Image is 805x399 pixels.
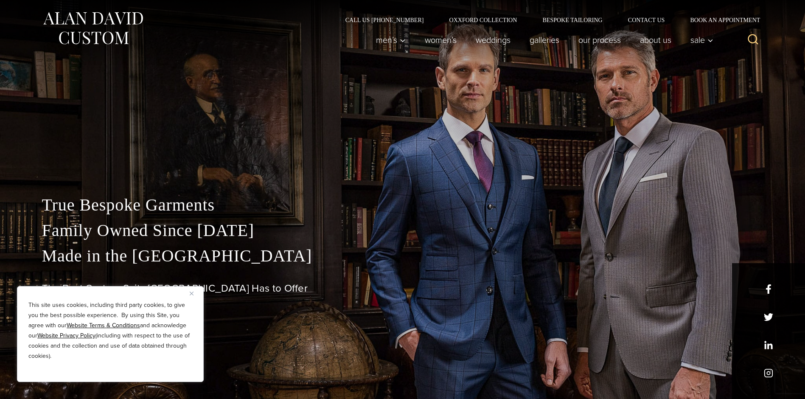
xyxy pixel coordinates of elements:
[630,31,681,48] a: About Us
[615,17,678,23] a: Contact Us
[333,17,763,23] nav: Secondary Navigation
[690,36,713,44] span: Sale
[37,331,95,340] a: Website Privacy Policy
[190,288,200,298] button: Close
[366,31,718,48] nav: Primary Navigation
[677,17,763,23] a: Book an Appointment
[569,31,630,48] a: Our Process
[42,282,763,295] h1: The Best Custom Suits [GEOGRAPHIC_DATA] Has to Offer
[28,300,192,361] p: This site uses cookies, including third party cookies, to give you the best possible experience. ...
[530,17,615,23] a: Bespoke Tailoring
[376,36,406,44] span: Men’s
[333,17,437,23] a: Call Us [PHONE_NUMBER]
[67,321,140,330] a: Website Terms & Conditions
[743,30,763,50] button: View Search Form
[415,31,466,48] a: Women’s
[42,192,763,269] p: True Bespoke Garments Family Owned Since [DATE] Made in the [GEOGRAPHIC_DATA]
[190,292,194,295] img: Close
[466,31,520,48] a: weddings
[520,31,569,48] a: Galleries
[436,17,530,23] a: Oxxford Collection
[42,9,144,47] img: Alan David Custom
